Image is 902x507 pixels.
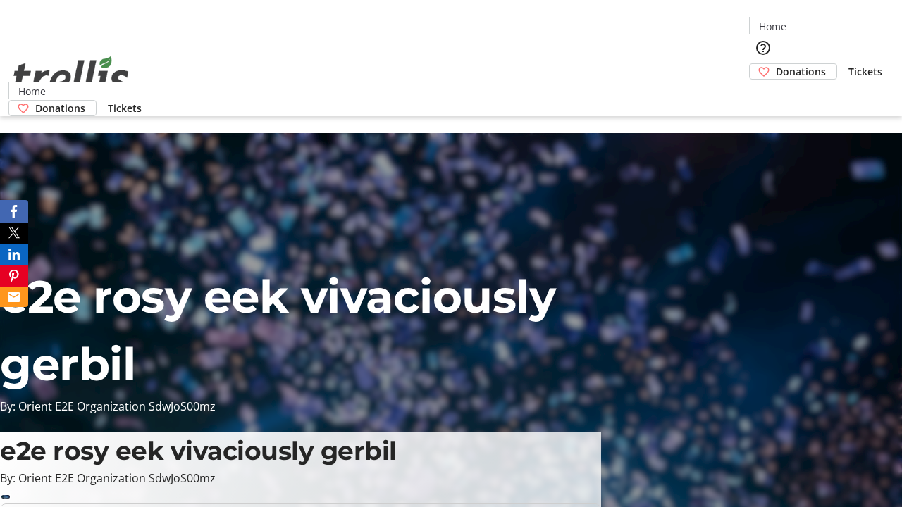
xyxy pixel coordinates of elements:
img: Orient E2E Organization SdwJoS00mz's Logo [8,41,134,111]
span: Tickets [108,101,142,115]
a: Home [750,19,795,34]
button: Help [749,34,777,62]
a: Tickets [837,64,894,79]
span: Home [18,84,46,99]
a: Home [9,84,54,99]
a: Donations [749,63,837,80]
button: Cart [749,80,777,108]
span: Donations [35,101,85,115]
span: Home [759,19,786,34]
a: Donations [8,100,97,116]
span: Tickets [848,64,882,79]
a: Tickets [97,101,153,115]
span: Donations [776,64,826,79]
